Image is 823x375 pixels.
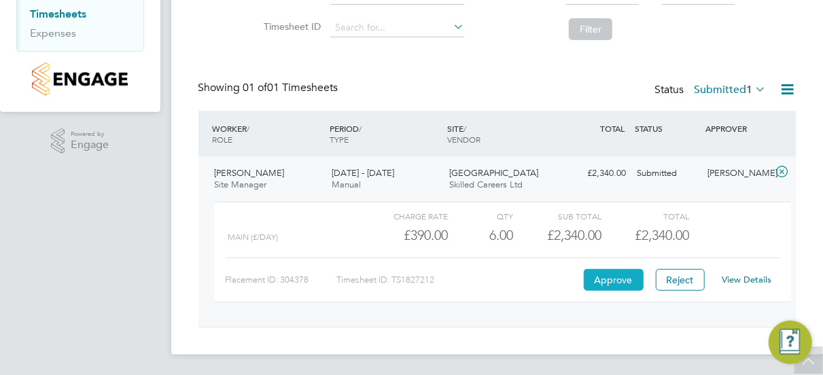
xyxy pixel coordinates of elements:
span: Main (£/day) [228,232,279,242]
button: Approve [584,269,644,291]
div: £2,340.00 [561,162,632,185]
span: VENDOR [447,134,480,145]
img: countryside-properties-logo-retina.png [32,62,128,96]
span: [PERSON_NAME] [215,167,285,179]
div: 6.00 [448,224,514,247]
span: TOTAL [601,123,625,134]
div: Total [601,208,689,224]
div: Submitted [632,162,703,185]
div: QTY [448,208,514,224]
div: APPROVER [702,116,773,141]
div: £390.00 [360,224,447,247]
button: Filter [569,18,612,40]
span: 01 of [243,81,268,94]
div: Timesheet ID: TS1827212 [336,269,580,291]
label: Submitted [695,83,767,96]
span: [GEOGRAPHIC_DATA] [449,167,538,179]
span: / [359,123,362,134]
a: View Details [722,274,771,285]
span: Engage [71,139,109,151]
span: Manual [332,179,361,190]
span: ROLE [213,134,233,145]
div: [PERSON_NAME] [702,162,773,185]
div: Sub Total [514,208,601,224]
span: 1 [747,83,753,96]
span: TYPE [330,134,349,145]
div: Status [655,81,769,100]
div: PERIOD [326,116,444,151]
div: Showing [198,81,341,95]
label: Timesheet ID [260,20,321,33]
a: Go to home page [16,62,144,96]
div: SITE [444,116,561,151]
span: Skilled Careers Ltd [449,179,523,190]
a: Timesheets [31,7,87,20]
a: Expenses [31,26,77,39]
span: [DATE] - [DATE] [332,167,394,179]
div: Charge rate [360,208,447,224]
div: WORKER [209,116,327,151]
button: Engage Resource Center [769,321,812,364]
input: Search for... [330,18,464,37]
span: / [463,123,466,134]
a: Powered byEngage [51,128,109,154]
div: £2,340.00 [514,224,601,247]
span: / [247,123,250,134]
span: £2,340.00 [635,227,689,243]
span: Site Manager [215,179,267,190]
div: Placement ID: 304378 [226,269,336,291]
div: STATUS [632,116,703,141]
span: Powered by [71,128,109,140]
button: Reject [656,269,705,291]
span: 01 Timesheets [243,81,338,94]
